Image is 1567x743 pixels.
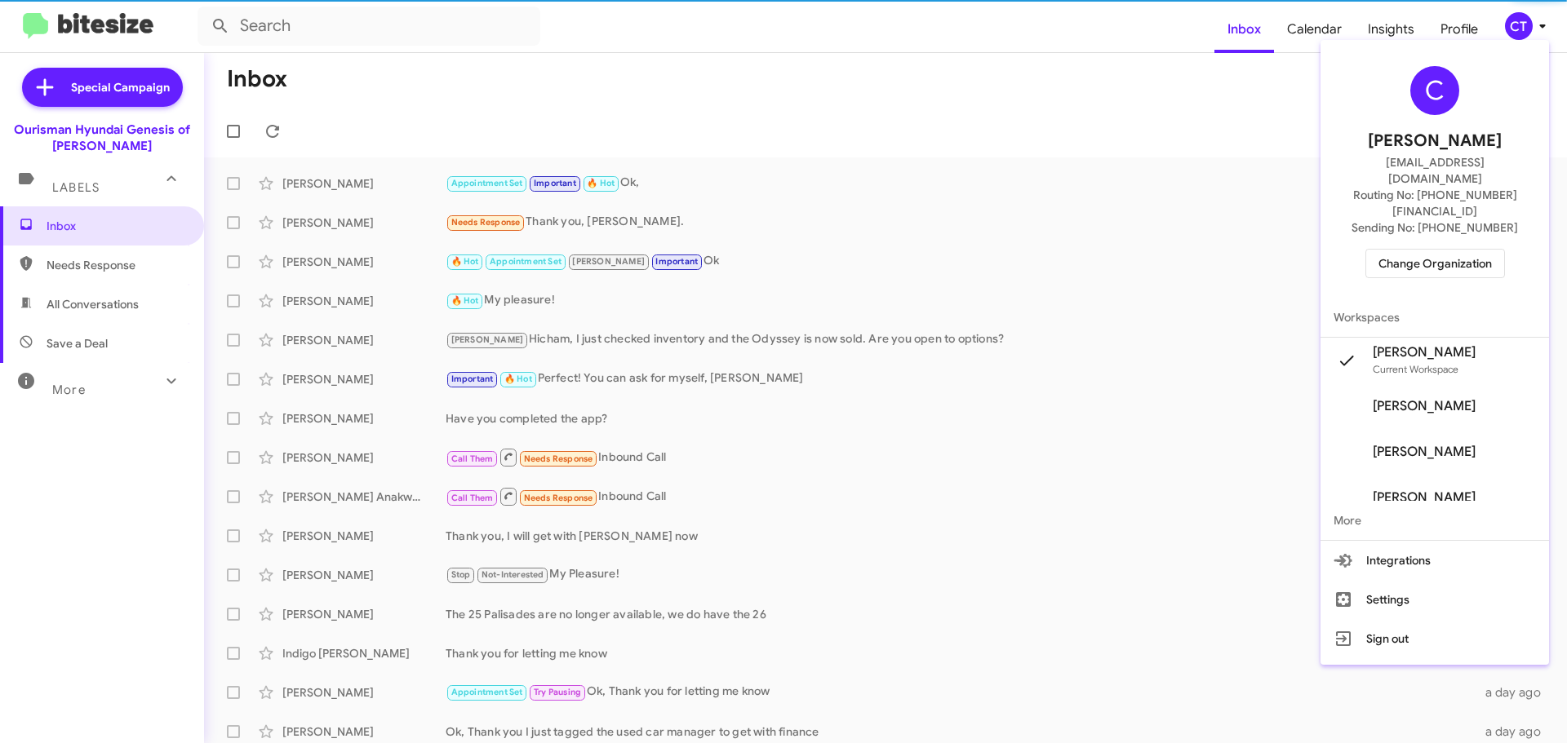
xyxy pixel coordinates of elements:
span: [PERSON_NAME] [1373,344,1476,360]
span: [PERSON_NAME] [1368,128,1502,154]
button: Sign out [1321,619,1549,658]
span: [PERSON_NAME] [1373,398,1476,414]
button: Integrations [1321,541,1549,580]
span: Current Workspace [1373,363,1458,375]
span: Sending No: [PHONE_NUMBER] [1352,219,1518,236]
button: Change Organization [1365,249,1505,278]
span: [EMAIL_ADDRESS][DOMAIN_NAME] [1340,154,1529,187]
button: Settings [1321,580,1549,619]
span: [PERSON_NAME] [1373,489,1476,506]
div: C [1410,66,1459,115]
span: Change Organization [1378,250,1492,277]
span: More [1321,501,1549,540]
span: Routing No: [PHONE_NUMBER][FINANCIAL_ID] [1340,187,1529,219]
span: [PERSON_NAME] [1373,444,1476,460]
span: Workspaces [1321,298,1549,337]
